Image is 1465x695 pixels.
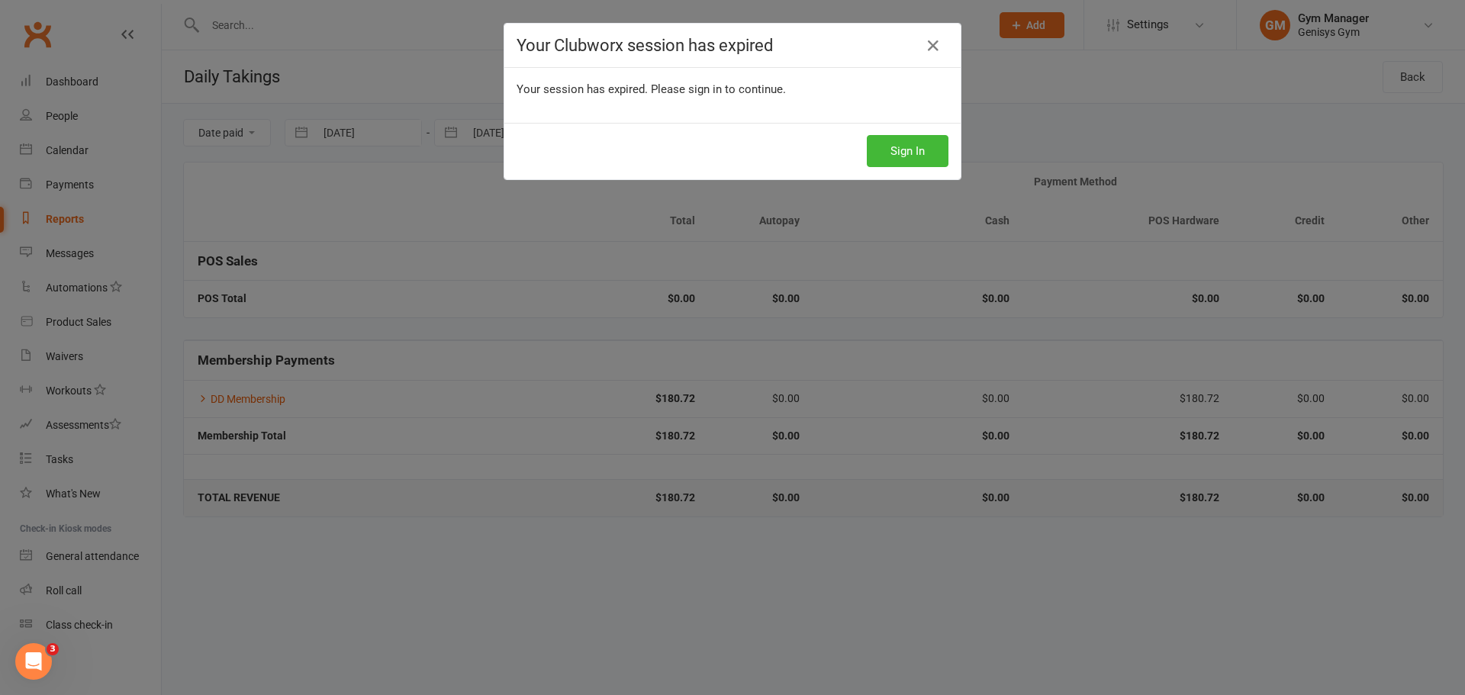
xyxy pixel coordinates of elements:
iframe: Intercom live chat [15,643,52,680]
a: Close [921,34,945,58]
span: 3 [47,643,59,655]
button: Sign In [867,135,948,167]
span: Your session has expired. Please sign in to continue. [517,82,786,96]
h4: Your Clubworx session has expired [517,36,948,55]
